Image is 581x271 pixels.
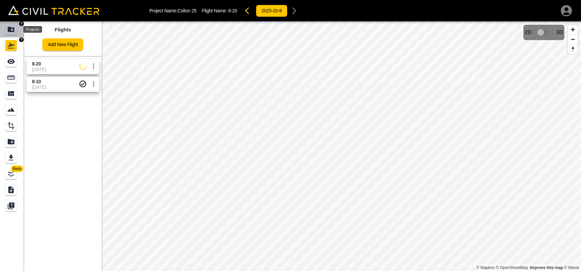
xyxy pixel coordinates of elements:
[556,29,563,35] span: 3D
[228,8,237,13] span: 8-20
[102,21,581,271] canvas: Map
[534,26,554,39] span: 3D model not uploaded yet
[496,265,528,270] a: OpenStreetMap
[530,265,563,270] a: Map feedback
[149,8,196,13] p: Project Name: Colton 25
[476,265,495,270] a: Mapbox
[256,5,287,17] button: 2025-20-8
[8,5,100,15] img: Civil Tracker
[23,26,42,33] div: Projects
[525,29,531,35] span: 2D
[568,44,578,54] button: Reset bearing to north
[564,265,579,270] a: Maxar
[568,25,578,34] button: Zoom in
[202,8,237,13] p: Flight Name:
[568,34,578,44] button: Zoom out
